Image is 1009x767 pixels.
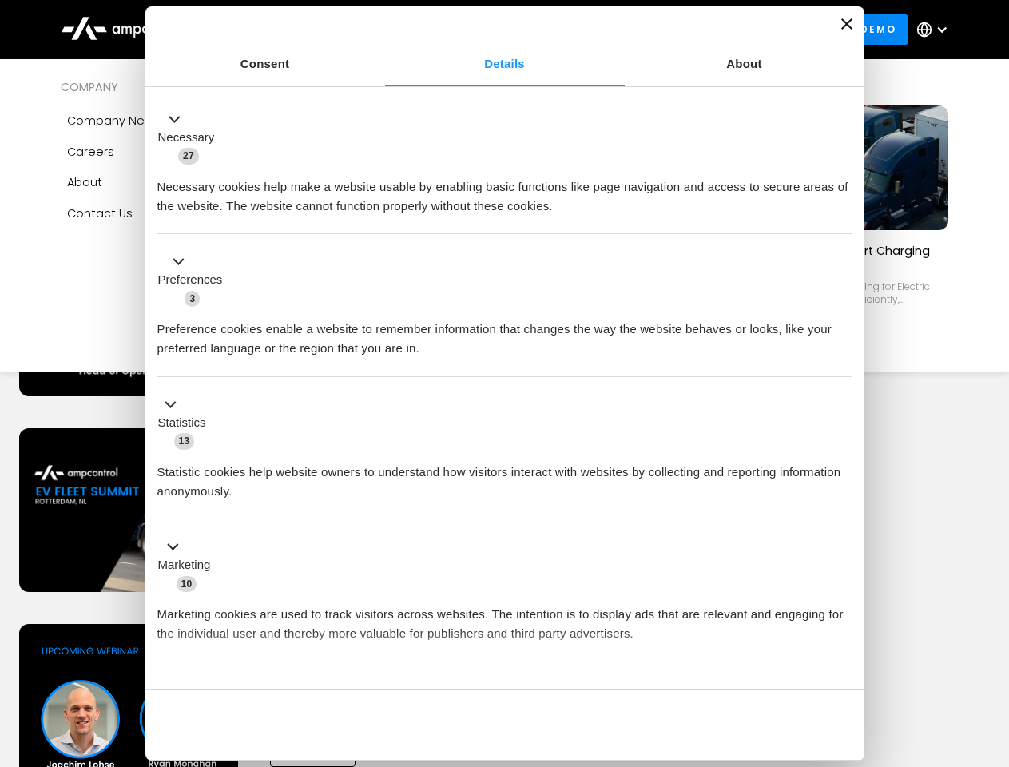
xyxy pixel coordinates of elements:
button: Unclassified (2) [157,680,288,700]
span: 3 [185,291,200,307]
div: Statistic cookies help website owners to understand how visitors interact with websites by collec... [157,451,852,501]
a: Details [385,42,625,86]
div: Careers [67,143,114,161]
label: Necessary [158,129,215,147]
div: About [67,173,102,191]
button: Necessary (27) [157,109,224,165]
span: 27 [178,148,199,164]
span: 13 [174,433,195,449]
a: Consent [145,42,385,86]
div: Marketing cookies are used to track visitors across websites. The intention is to display ads tha... [157,593,852,643]
button: Okay [622,701,852,748]
label: Preferences [158,271,223,289]
span: 2 [264,682,279,698]
button: Preferences (3) [157,252,232,308]
a: Company news [61,105,259,136]
a: About [625,42,864,86]
label: Statistics [158,414,206,432]
a: Careers [61,137,259,167]
button: Close banner [841,18,852,30]
div: Company news [67,112,161,129]
a: About [61,167,259,197]
a: Contact Us [61,198,259,229]
label: Marketing [158,556,211,574]
div: Necessary cookies help make a website usable by enabling basic functions like page navigation and... [157,165,852,216]
button: Marketing (10) [157,538,220,594]
span: 10 [177,576,197,592]
div: COMPANY [61,78,259,96]
div: Preference cookies enable a website to remember information that changes the way the website beha... [157,308,852,358]
button: Statistics (13) [157,395,216,451]
div: Contact Us [67,205,133,222]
